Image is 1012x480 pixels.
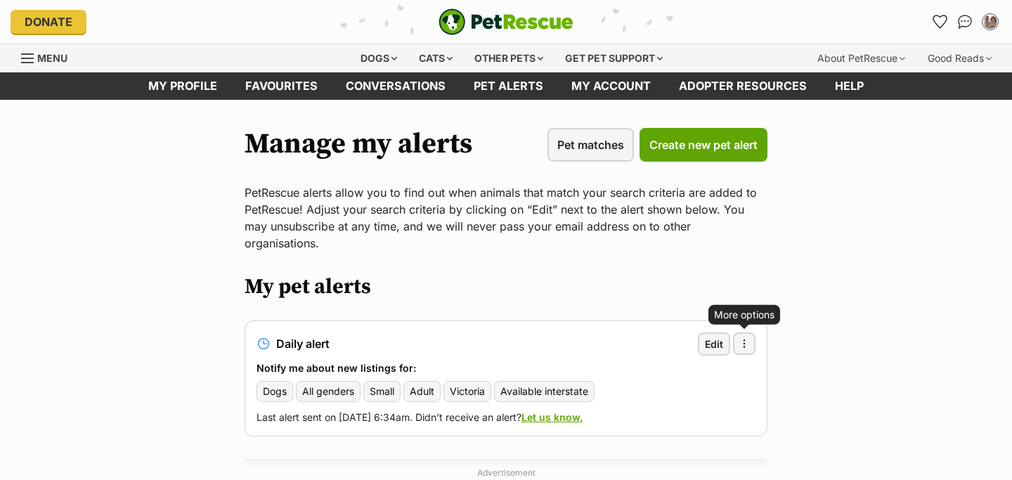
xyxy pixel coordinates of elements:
span: Edit [705,337,723,351]
h1: Manage my alerts [245,128,472,160]
span: Small [370,384,394,398]
div: Cats [409,44,462,72]
a: Conversations [954,11,976,33]
a: PetRescue [439,8,573,35]
a: Help [821,72,878,100]
a: conversations [332,72,460,100]
ul: Account quick links [928,11,1001,33]
span: Menu [37,52,67,64]
a: Menu [21,44,77,70]
span: Victoria [450,384,485,398]
a: Create new pet alert [640,128,767,162]
div: Other pets [465,44,553,72]
button: My account [979,11,1001,33]
a: My account [557,72,665,100]
img: logo-e224e6f780fb5917bec1dbf3a21bbac754714ae5b6737aabdf751b685950b380.svg [439,8,573,35]
a: Favourites [928,11,951,33]
div: Get pet support [555,44,673,72]
a: Adopter resources [665,72,821,100]
p: PetRescue alerts allow you to find out when animals that match your search criteria are added to ... [245,184,767,252]
div: Dogs [351,44,407,72]
a: Favourites [231,72,332,100]
a: My profile [134,72,231,100]
p: Last alert sent on [DATE] 6:34am. Didn’t receive an alert? [257,410,755,424]
div: More options [714,307,774,321]
img: chat-41dd97257d64d25036548639549fe6c8038ab92f7586957e7f3b1b290dea8141.svg [958,15,973,29]
span: Dogs [263,384,287,398]
a: Edit [698,332,730,356]
div: About PetRescue [807,44,915,72]
h2: My pet alerts [245,274,767,299]
div: Good Reads [918,44,1001,72]
a: Pet matches [547,128,634,162]
a: Let us know. [521,411,583,423]
span: Create new pet alert [649,136,758,153]
span: All genders [302,384,354,398]
span: Available interstate [500,384,588,398]
h3: Notify me about new listings for: [257,361,755,375]
img: Lilly Loughney profile pic [983,15,997,29]
span: Daily alert [276,337,330,350]
a: Pet alerts [460,72,557,100]
span: Adult [410,384,434,398]
span: Pet matches [557,136,624,153]
a: Donate [11,10,86,34]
